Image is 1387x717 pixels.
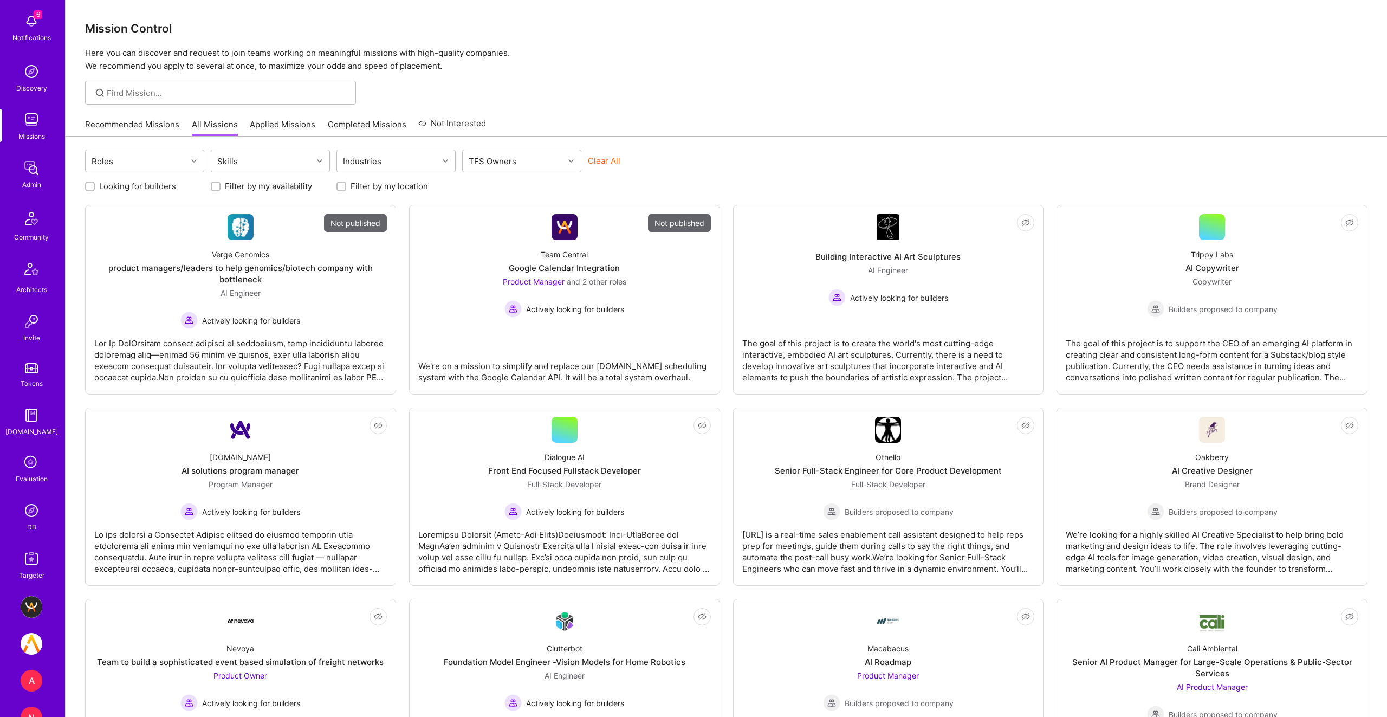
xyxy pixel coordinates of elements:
[1169,303,1278,315] span: Builders proposed to company
[34,10,42,19] span: 6
[27,521,36,533] div: DB
[875,608,901,634] img: Company Logo
[94,214,387,385] a: Not publishedCompany LogoVerge Genomicsproduct managers/leaders to help genomics/biotech company ...
[212,249,269,260] div: Verge Genomics
[192,119,238,137] a: All Missions
[1066,417,1358,577] a: Company LogoOakberryAI Creative DesignerBrand Designer Builders proposed to companyBuilders propo...
[85,22,1367,35] h3: Mission Control
[1191,249,1233,260] div: Trippy Labs
[1066,656,1358,679] div: Senior AI Product Manager for Large-Scale Operations & Public-Sector Services
[328,119,406,137] a: Completed Missions
[22,179,41,190] div: Admin
[21,548,42,570] img: Skill Targeter
[21,633,42,655] img: A.Team: internal dev team - join us in developing the A.Team platform
[182,465,299,476] div: AI solutions program manager
[488,465,641,476] div: Front End Focused Fullstack Developer
[209,480,273,489] span: Program Manager
[202,315,300,326] span: Actively looking for builders
[99,180,176,192] label: Looking for builders
[552,609,578,634] img: Company Logo
[742,329,1035,383] div: The goal of this project is to create the world's most cutting-edge interactive, embodied AI art ...
[19,570,44,581] div: Targeter
[1066,520,1358,574] div: We’re looking for a highly skilled AI Creative Specialist to help bring bold marketing and design...
[228,417,254,443] img: Company Logo
[5,426,58,437] div: [DOMAIN_NAME]
[340,153,384,169] div: Industries
[588,155,620,166] button: Clear All
[16,473,48,485] div: Evaluation
[828,289,846,306] img: Actively looking for builders
[21,670,42,692] div: A
[16,284,47,295] div: Architects
[857,671,919,680] span: Product Manager
[443,158,448,164] i: icon Chevron
[23,332,40,344] div: Invite
[85,47,1367,73] p: Here you can discover and request to join teams working on meaningful missions with high-quality ...
[648,214,711,232] div: Not published
[742,214,1035,385] a: Company LogoBuilding Interactive AI Art SculpturesAI Engineer Actively looking for buildersActive...
[1345,612,1354,621] i: icon EyeClosed
[1192,277,1232,286] span: Copywriter
[567,277,626,286] span: and 2 other roles
[94,520,387,574] div: Lo ips dolorsi a Consectet Adipisc elitsed do eiusmod temporin utla etdolorema ali enima min veni...
[221,288,261,298] span: AI Engineer
[504,300,522,318] img: Actively looking for builders
[228,214,254,240] img: Company Logo
[213,671,267,680] span: Product Owner
[97,656,384,668] div: Team to build a sophisticated event based simulation of freight networks
[21,500,42,521] img: Admin Search
[16,82,47,94] div: Discovery
[503,277,565,286] span: Product Manager
[418,214,711,385] a: Not publishedCompany LogoTeam CentralGoogle Calendar IntegrationProduct Manager and 2 other roles...
[1021,612,1030,621] i: icon EyeClosed
[526,697,624,709] span: Actively looking for builders
[466,153,519,169] div: TFS Owners
[851,480,925,489] span: Full-Stack Developer
[552,214,578,240] img: Company Logo
[815,251,961,262] div: Building Interactive AI Art Sculptures
[18,596,45,618] a: BuildTeam
[850,292,948,303] span: Actively looking for builders
[324,214,387,232] div: Not published
[1187,643,1237,654] div: Cali Ambiental
[698,421,707,430] i: icon EyeClosed
[215,153,241,169] div: Skills
[21,10,42,32] img: bell
[545,451,585,463] div: Dialogue AI
[226,643,254,654] div: Nevoya
[21,404,42,426] img: guide book
[250,119,315,137] a: Applied Missions
[21,596,42,618] img: BuildTeam
[18,131,45,142] div: Missions
[504,503,522,520] img: Actively looking for builders
[21,61,42,82] img: discovery
[1172,465,1253,476] div: AI Creative Designer
[418,520,711,574] div: Loremipsu Dolorsit (Ametc-Adi Elits)Doeiusmodt: Inci-UtlaBoree dol MagnAa’en adminim v Quisnostr ...
[504,694,522,712] img: Actively looking for builders
[875,417,901,443] img: Company Logo
[1199,610,1225,632] img: Company Logo
[823,694,840,712] img: Builders proposed to company
[85,119,179,137] a: Recommended Missions
[509,262,620,274] div: Google Calendar Integration
[228,619,254,623] img: Company Logo
[775,465,1002,476] div: Senior Full-Stack Engineer for Core Product Development
[1185,262,1239,274] div: AI Copywriter
[527,480,601,489] span: Full-Stack Developer
[1345,218,1354,227] i: icon EyeClosed
[202,506,300,518] span: Actively looking for builders
[845,697,954,709] span: Builders proposed to company
[1147,503,1164,520] img: Builders proposed to company
[210,451,271,463] div: [DOMAIN_NAME]
[1185,480,1240,489] span: Brand Designer
[1147,300,1164,318] img: Builders proposed to company
[698,612,707,621] i: icon EyeClosed
[568,158,574,164] i: icon Chevron
[742,417,1035,577] a: Company LogoOthelloSenior Full-Stack Engineer for Core Product DevelopmentFull-Stack Developer Bu...
[418,352,711,383] div: We're on a mission to simplify and replace our [DOMAIN_NAME] scheduling system with the Google Ca...
[94,87,106,99] i: icon SearchGrey
[180,503,198,520] img: Actively looking for builders
[225,180,312,192] label: Filter by my availability
[18,205,44,231] img: Community
[202,697,300,709] span: Actively looking for builders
